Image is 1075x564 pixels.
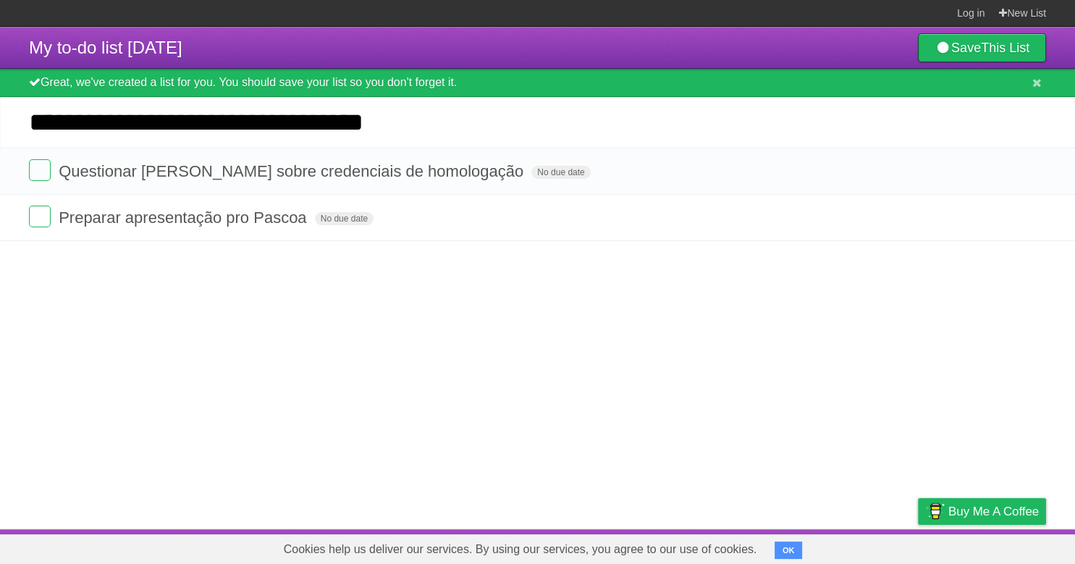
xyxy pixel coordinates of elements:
[59,209,310,227] span: Preparar apresentação pro Pascoa
[315,212,374,225] span: No due date
[725,533,756,560] a: About
[850,533,882,560] a: Terms
[269,535,772,564] span: Cookies help us deliver our services. By using our services, you agree to our use of cookies.
[773,533,832,560] a: Developers
[899,533,937,560] a: Privacy
[531,166,590,179] span: No due date
[981,41,1029,55] b: This List
[775,542,803,559] button: OK
[955,533,1046,560] a: Suggest a feature
[948,499,1039,524] span: Buy me a coffee
[29,206,51,227] label: Done
[925,499,945,523] img: Buy me a coffee
[29,38,182,57] span: My to-do list [DATE]
[29,159,51,181] label: Done
[918,498,1046,525] a: Buy me a coffee
[918,33,1046,62] a: SaveThis List
[59,162,527,180] span: Questionar [PERSON_NAME] sobre credenciais de homologação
